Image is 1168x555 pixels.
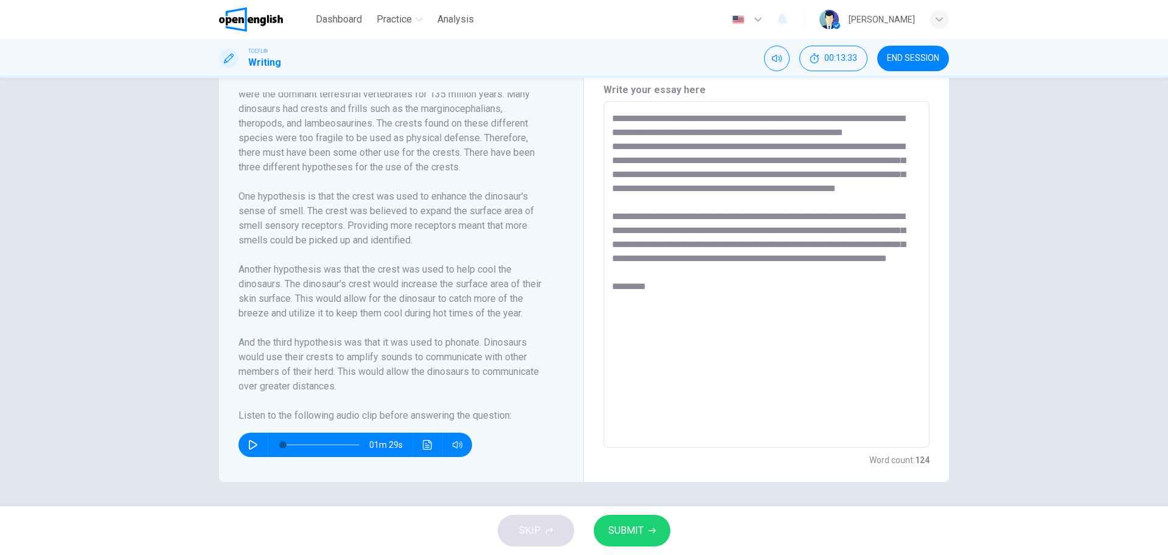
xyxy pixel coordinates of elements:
img: en [731,15,746,24]
span: Analysis [437,12,474,27]
button: Practice [372,9,428,30]
button: Dashboard [311,9,367,30]
span: 00:13:33 [824,54,857,63]
div: Hide [799,46,867,71]
span: 01m 29s [369,433,412,457]
div: [PERSON_NAME] [849,12,915,27]
h6: And the third hypothesis was that it was used to phonate. Dinosaurs would use their crests to amp... [238,335,549,394]
strong: 124 [915,455,930,465]
h6: One hypothesis is that the crest was used to enhance the dinosaur's sense of smell. The crest was... [238,189,549,248]
h6: Dinosaurs are a diverse group of animals of the clade Dinosauria that first appeared during the T... [238,58,549,175]
div: Mute [764,46,790,71]
h6: Write your essay here [603,83,930,97]
button: Analysis [433,9,479,30]
span: SUBMIT [608,522,644,539]
button: END SESSION [877,46,949,71]
h6: Listen to the following audio clip before answering the question : [238,408,549,423]
span: END SESSION [887,54,939,63]
img: Profile picture [819,10,839,29]
span: TOEFL® [248,47,268,55]
h1: Writing [248,55,281,70]
button: SUBMIT [594,515,670,546]
img: OpenEnglish logo [219,7,283,32]
button: Click to see the audio transcription [418,433,437,457]
button: 00:13:33 [799,46,867,71]
a: OpenEnglish logo [219,7,311,32]
span: Dashboard [316,12,362,27]
h6: Another hypothesis was that the crest was used to help cool the dinosaurs. The dinosaur's crest w... [238,262,549,321]
h6: Word count : [869,453,930,467]
span: Practice [377,12,412,27]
